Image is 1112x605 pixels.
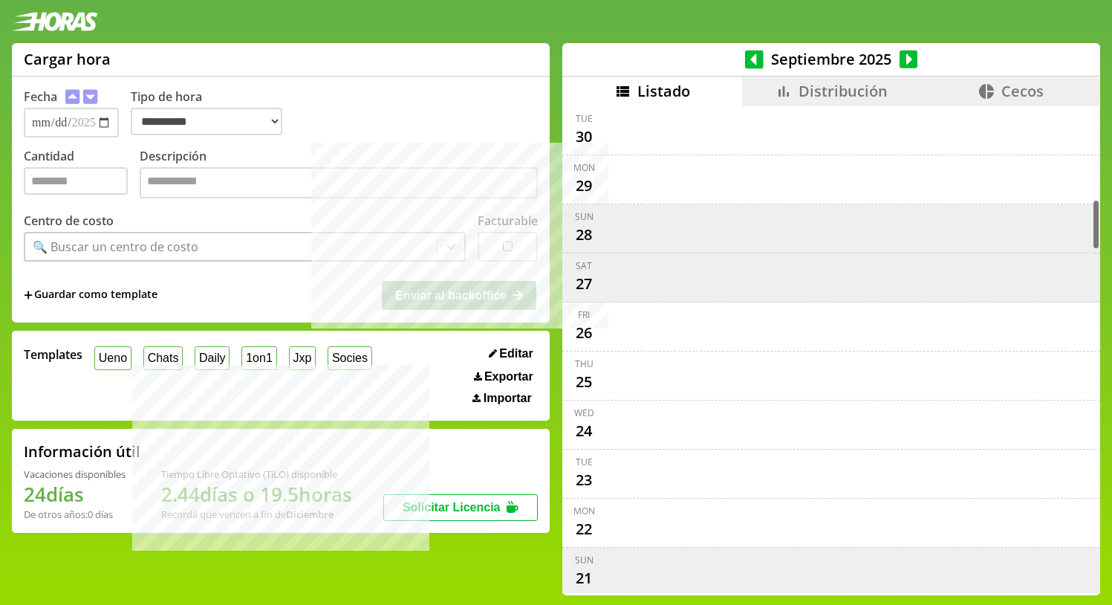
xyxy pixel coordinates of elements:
[575,554,594,566] div: Sun
[572,468,596,492] div: 23
[24,441,140,462] h2: Información útil
[328,346,372,369] button: Socies
[576,456,593,468] div: Tue
[140,167,538,198] textarea: Descripción
[478,213,538,229] label: Facturable
[24,49,111,69] h1: Cargar hora
[576,259,592,272] div: Sat
[572,125,596,149] div: 30
[575,210,594,223] div: Sun
[94,346,131,369] button: Ueno
[131,108,282,135] select: Tipo de hora
[576,112,593,125] div: Tue
[33,239,198,255] div: 🔍 Buscar un centro de costo
[24,167,128,195] input: Cantidad
[195,346,230,369] button: Daily
[241,346,276,369] button: 1on1
[383,494,538,521] button: Solicitar Licencia
[24,481,126,508] h1: 24 días
[572,419,596,443] div: 24
[24,287,157,303] span: +Guardar como template
[24,287,33,303] span: +
[403,501,501,514] span: Solicitar Licencia
[573,505,595,517] div: Mon
[161,481,352,508] h1: 2.44 días o 19.5 horas
[161,508,352,521] div: Recordá que vencen a fin de
[143,346,183,369] button: Chats
[484,370,533,384] span: Exportar
[1001,81,1044,101] span: Cecos
[572,370,596,394] div: 25
[24,346,82,363] span: Templates
[131,88,294,137] label: Tipo de hora
[637,81,690,101] span: Listado
[161,467,352,481] div: Tiempo Libre Optativo (TiLO) disponible
[469,369,538,384] button: Exportar
[24,88,57,105] label: Fecha
[24,148,140,202] label: Cantidad
[799,81,888,101] span: Distribución
[573,161,595,174] div: Mon
[578,308,590,321] div: Fri
[286,508,334,521] b: Diciembre
[289,346,316,369] button: Jxp
[499,347,533,360] span: Editar
[24,508,126,521] div: De otros años: 0 días
[24,467,126,481] div: Vacaciones disponibles
[572,174,596,198] div: 29
[572,321,596,345] div: 26
[572,272,596,296] div: 27
[572,517,596,541] div: 22
[140,148,538,202] label: Descripción
[575,357,594,370] div: Thu
[484,392,532,405] span: Importar
[764,49,900,69] span: Septiembre 2025
[572,223,596,247] div: 28
[12,12,98,31] img: logotipo
[574,407,594,419] div: Wed
[572,566,596,590] div: 21
[562,106,1100,594] div: scrollable content
[24,213,114,229] label: Centro de costo
[484,346,538,361] button: Editar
